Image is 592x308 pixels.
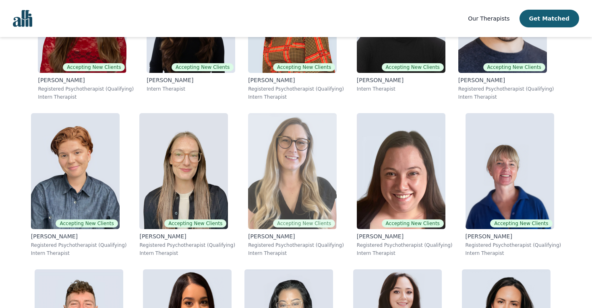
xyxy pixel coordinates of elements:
p: Intern Therapist [31,250,127,256]
span: Accepting New Clients [56,219,118,227]
span: Accepting New Clients [273,219,335,227]
span: Accepting New Clients [490,219,552,227]
img: Holly_Gunn [139,113,228,229]
span: Our Therapists [468,15,509,22]
p: Registered Psychotherapist (Qualifying) [248,86,344,92]
p: Intern Therapist [466,250,561,256]
span: Accepting New Clients [164,219,226,227]
p: [PERSON_NAME] [466,232,561,240]
span: Accepting New Clients [382,219,444,227]
p: [PERSON_NAME] [248,232,344,240]
a: Heather_BarkerAccepting New Clients[PERSON_NAME]Registered Psychotherapist (Qualifying)Intern The... [459,107,568,263]
p: Registered Psychotherapist (Qualifying) [357,242,453,248]
p: Intern Therapist [38,94,134,100]
p: Registered Psychotherapist (Qualifying) [31,242,127,248]
p: [PERSON_NAME] [357,232,453,240]
p: [PERSON_NAME] [147,76,235,84]
p: Registered Psychotherapist (Qualifying) [248,242,344,248]
a: Capri_Contreras-De BlasisAccepting New Clients[PERSON_NAME]Registered Psychotherapist (Qualifying... [25,107,133,263]
img: Heather_Barker [466,113,554,229]
p: [PERSON_NAME] [38,76,134,84]
img: Amina_Purac [248,113,337,229]
img: Jennifer_Weber [357,113,445,229]
p: Intern Therapist [139,250,235,256]
p: Registered Psychotherapist (Qualifying) [139,242,235,248]
a: Our Therapists [468,14,509,23]
span: Accepting New Clients [63,63,125,71]
span: Accepting New Clients [172,63,234,71]
a: Jennifer_WeberAccepting New Clients[PERSON_NAME]Registered Psychotherapist (Qualifying)Intern The... [350,107,459,263]
p: [PERSON_NAME] [139,232,235,240]
p: [PERSON_NAME] [248,76,344,84]
p: Intern Therapist [357,250,453,256]
span: Accepting New Clients [382,63,444,71]
img: alli logo [13,10,32,27]
p: [PERSON_NAME] [357,76,445,84]
p: Registered Psychotherapist (Qualifying) [466,242,561,248]
p: Intern Therapist [357,86,445,92]
a: Amina_PuracAccepting New Clients[PERSON_NAME]Registered Psychotherapist (Qualifying)Intern Therapist [242,107,350,263]
a: Holly_GunnAccepting New Clients[PERSON_NAME]Registered Psychotherapist (Qualifying)Intern Therapist [133,107,242,263]
button: Get Matched [520,10,579,27]
p: [PERSON_NAME] [31,232,127,240]
p: Registered Psychotherapist (Qualifying) [38,86,134,92]
p: Registered Psychotherapist (Qualifying) [458,86,554,92]
p: Intern Therapist [248,250,344,256]
p: Intern Therapist [248,94,344,100]
p: Intern Therapist [147,86,235,92]
img: Capri_Contreras-De Blasis [31,113,120,229]
p: [PERSON_NAME] [458,76,554,84]
span: Accepting New Clients [483,63,545,71]
span: Accepting New Clients [273,63,335,71]
p: Intern Therapist [458,94,554,100]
